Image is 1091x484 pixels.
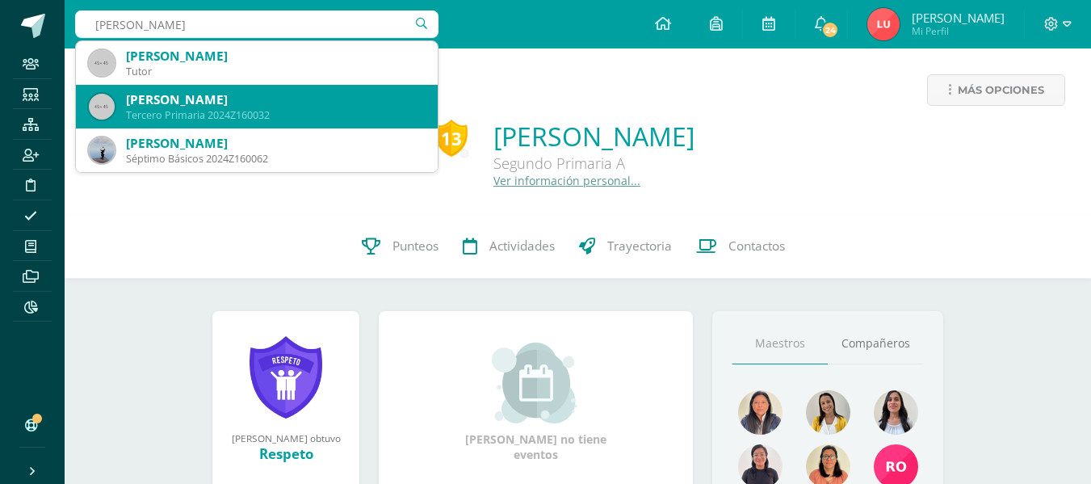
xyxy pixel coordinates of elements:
a: [PERSON_NAME] [493,119,694,154]
input: Busca un usuario... [75,11,438,38]
div: [PERSON_NAME] [126,135,425,152]
span: Mi Perfil [912,24,1005,38]
img: d1743a41237682a7a2aaad5eb7657aa7.png [738,390,783,435]
a: Maestros [732,323,828,364]
span: Punteos [392,238,438,255]
img: 65c6bddbe21797e201d80fe03777f130.png [806,390,850,435]
span: Contactos [728,238,785,255]
span: Actividades [489,238,555,255]
a: Contactos [684,214,797,279]
div: 13 [435,120,468,157]
span: Más opciones [958,75,1044,105]
div: Tercero Primaria 2024Z160032 [126,108,425,122]
img: 45x45 [89,94,115,120]
a: Actividades [451,214,567,279]
div: Séptimo Básicos 2024Z160062 [126,152,425,166]
div: [PERSON_NAME] no tiene eventos [455,343,617,462]
div: [PERSON_NAME] [126,91,425,108]
div: Respeto [229,444,343,463]
img: 45x45 [89,50,115,76]
img: 03792e645350889b08b5c28c38483454.png [867,8,900,40]
a: Más opciones [927,74,1065,106]
div: [PERSON_NAME] [126,48,425,65]
img: b0fd45af2573d4ad5a1b4b14397f63f0.png [874,390,918,435]
img: 542072a59c8cccb79137221d357fa2c7.png [89,137,115,163]
a: Trayectoria [567,214,684,279]
img: event_small.png [492,343,580,423]
div: [PERSON_NAME] obtuvo [229,431,343,444]
span: [PERSON_NAME] [912,10,1005,26]
div: Segundo Primaria A [493,154,694,173]
a: Ver información personal... [493,173,640,188]
span: 24 [821,21,839,39]
div: Tutor [126,65,425,78]
a: Punteos [350,214,451,279]
span: Trayectoria [607,238,672,255]
a: Compañeros [828,323,923,364]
